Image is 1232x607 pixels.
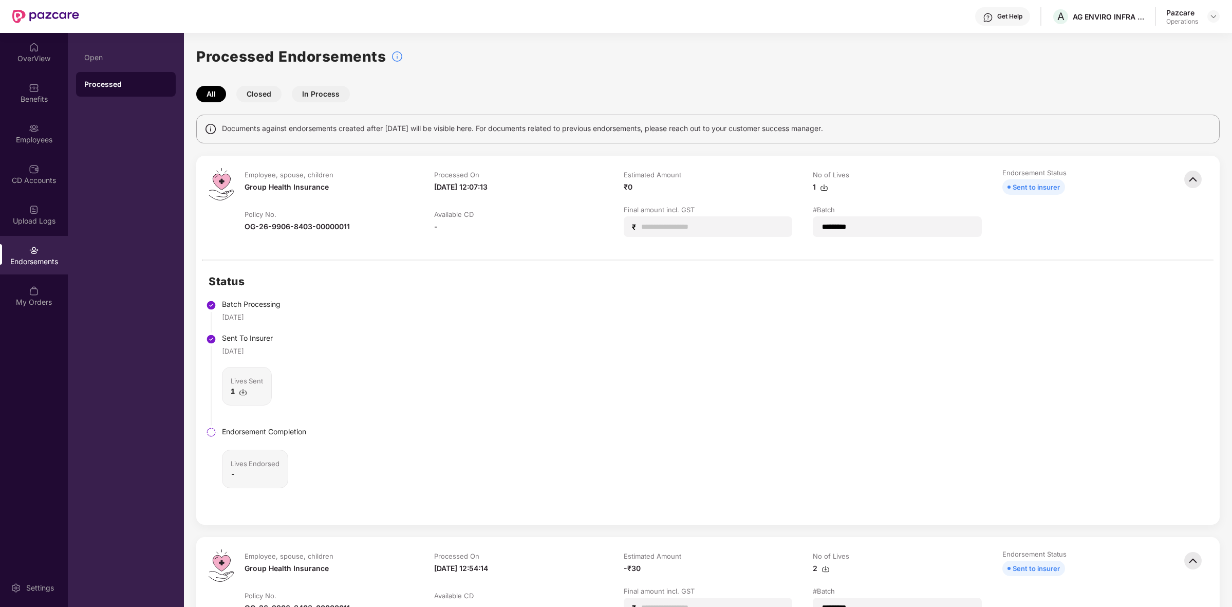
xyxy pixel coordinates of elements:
[206,300,216,310] img: svg+xml;base64,PHN2ZyBpZD0iU3RlcC1Eb25lLTMyeDMyIiB4bWxucz0iaHR0cDovL3d3dy53My5vcmcvMjAwMC9zdmciIH...
[1002,549,1067,559] div: Endorsement Status
[434,551,479,561] div: Processed On
[11,583,21,593] img: svg+xml;base64,PHN2ZyBpZD0iU2V0dGluZy0yMHgyMCIgeG1sbnM9Imh0dHA6Ly93d3cudzMub3JnLzIwMDAvc3ZnIiB3aW...
[434,170,479,179] div: Processed On
[29,205,39,215] img: svg+xml;base64,PHN2ZyBpZD0iVXBsb2FkX0xvZ3MiIGRhdGEtbmFtZT0iVXBsb2FkIExvZ3MiIHhtbG5zPSJodHRwOi8vd3...
[1166,8,1198,17] div: Pazcare
[222,123,823,134] span: Documents against endorsements created after [DATE] will be visible here. For documents related t...
[997,12,1022,21] div: Get Help
[236,86,282,102] button: Closed
[624,181,632,193] div: ₹0
[29,164,39,174] img: svg+xml;base64,PHN2ZyBpZD0iQ0RfQWNjb3VudHMiIGRhdGEtbmFtZT0iQ0QgQWNjb3VudHMiIHhtbG5zPSJodHRwOi8vd3...
[1013,181,1060,193] div: Sent to insurer
[245,181,329,193] div: Group Health Insurance
[820,183,828,192] img: svg+xml;base64,PHN2ZyBpZD0iRG93bmxvYWQtMzJ4MzIiIHhtbG5zPSJodHRwOi8vd3d3LnczLm9yZy8yMDAwL3N2ZyIgd2...
[624,563,641,574] div: -₹30
[434,221,438,232] div: -
[813,205,835,214] div: #Batch
[1057,10,1065,23] span: A
[624,551,681,561] div: Estimated Amount
[84,79,167,89] div: Processed
[206,427,216,437] img: svg+xml;base64,PHN2ZyBpZD0iU3RlcC1QZW5kaW5nLTMyeDMyIiB4bWxucz0iaHR0cDovL3d3dy53My5vcmcvMjAwMC9zdm...
[391,50,403,63] img: svg+xml;base64,PHN2ZyBpZD0iSW5mb18tXzMyeDMyIiBkYXRhLW5hbWU9IkluZm8gLSAzMngzMiIgeG1sbnM9Imh0dHA6Ly...
[813,170,849,179] div: No of Lives
[206,334,216,344] img: svg+xml;base64,PHN2ZyBpZD0iU3RlcC1Eb25lLTMyeDMyIiB4bWxucz0iaHR0cDovL3d3dy53My5vcmcvMjAwMC9zdmciIH...
[29,42,39,52] img: svg+xml;base64,PHN2ZyBpZD0iSG9tZSIgeG1sbnM9Imh0dHA6Ly93d3cudzMub3JnLzIwMDAvc3ZnIiB3aWR0aD0iMjAiIG...
[222,346,244,356] div: [DATE]
[292,86,350,102] button: In Process
[813,181,828,193] div: 1
[231,458,279,469] div: Lives Endorsed
[1166,17,1198,26] div: Operations
[245,221,350,232] div: OG-26-9906-8403-00000011
[1002,168,1067,177] div: Endorsement Status
[245,563,329,574] div: Group Health Insurance
[29,83,39,93] img: svg+xml;base64,PHN2ZyBpZD0iQmVuZWZpdHMiIHhtbG5zPSJodHRwOi8vd3d3LnczLm9yZy8yMDAwL3N2ZyIgd2lkdGg9Ij...
[245,210,276,219] div: Policy No.
[209,549,234,582] img: svg+xml;base64,PHN2ZyB4bWxucz0iaHR0cDovL3d3dy53My5vcmcvMjAwMC9zdmciIHdpZHRoPSI0OS4zMiIgaGVpZ2h0PS...
[813,586,835,596] div: #Batch
[822,565,830,573] img: svg+xml;base64,PHN2ZyBpZD0iRG93bmxvYWQtMzJ4MzIiIHhtbG5zPSJodHRwOi8vd3d3LnczLm9yZy8yMDAwL3N2ZyIgd2...
[632,222,640,232] span: ₹
[624,170,681,179] div: Estimated Amount
[231,387,235,395] b: 1
[1073,12,1145,22] div: AG ENVIRO INFRA PROJECTS PVT LTD
[434,181,488,193] div: [DATE] 12:07:13
[204,123,217,135] img: svg+xml;base64,PHN2ZyBpZD0iSW5mbyIgeG1sbnM9Imh0dHA6Ly93d3cudzMub3JnLzIwMDAvc3ZnIiB3aWR0aD0iMTQiIG...
[1013,563,1060,574] div: Sent to insurer
[245,170,333,179] div: Employee, spouse, children
[209,273,306,290] h2: Status
[624,205,695,214] div: Final amount incl. GST
[222,312,244,322] div: [DATE]
[1209,12,1218,21] img: svg+xml;base64,PHN2ZyBpZD0iRHJvcGRvd24tMzJ4MzIiIHhtbG5zPSJodHRwOi8vd3d3LnczLm9yZy8yMDAwL3N2ZyIgd2...
[434,210,474,219] div: Available CD
[813,563,830,574] div: 2
[209,168,234,200] img: svg+xml;base64,PHN2ZyB4bWxucz0iaHR0cDovL3d3dy53My5vcmcvMjAwMC9zdmciIHdpZHRoPSI0OS4zMiIgaGVpZ2h0PS...
[245,551,333,561] div: Employee, spouse, children
[222,299,306,310] div: Batch Processing
[1182,549,1204,572] img: svg+xml;base64,PHN2ZyBpZD0iQmFjay0zMngzMiIgeG1sbnM9Imh0dHA6Ly93d3cudzMub3JnLzIwMDAvc3ZnIiB3aWR0aD...
[196,45,386,68] h1: Processed Endorsements
[84,53,167,62] div: Open
[239,388,247,396] img: svg+xml;base64,PHN2ZyBpZD0iRG93bmxvYWQtMzJ4MzIiIHhtbG5zPSJodHRwOi8vd3d3LnczLm9yZy8yMDAwL3N2ZyIgd2...
[231,470,235,478] b: -
[196,86,226,102] button: All
[231,376,263,386] div: Lives Sent
[222,426,306,437] div: Endorsement Completion
[23,583,57,593] div: Settings
[29,245,39,255] img: svg+xml;base64,PHN2ZyBpZD0iRW5kb3JzZW1lbnRzIiB4bWxucz0iaHR0cDovL3d3dy53My5vcmcvMjAwMC9zdmciIHdpZH...
[222,333,306,344] div: Sent To Insurer
[983,12,993,23] img: svg+xml;base64,PHN2ZyBpZD0iSGVscC0zMngzMiIgeG1sbnM9Imh0dHA6Ly93d3cudzMub3JnLzIwMDAvc3ZnIiB3aWR0aD...
[29,123,39,134] img: svg+xml;base64,PHN2ZyBpZD0iRW1wbG95ZWVzIiB4bWxucz0iaHR0cDovL3d3dy53My5vcmcvMjAwMC9zdmciIHdpZHRoPS...
[813,551,849,561] div: No of Lives
[624,586,695,596] div: Final amount incl. GST
[434,563,488,574] div: [DATE] 12:54:14
[245,591,276,600] div: Policy No.
[29,286,39,296] img: svg+xml;base64,PHN2ZyBpZD0iTXlfT3JkZXJzIiBkYXRhLW5hbWU9Ik15IE9yZGVycyIgeG1sbnM9Imh0dHA6Ly93d3cudz...
[1182,168,1204,191] img: svg+xml;base64,PHN2ZyBpZD0iQmFjay0zMngzMiIgeG1sbnM9Imh0dHA6Ly93d3cudzMub3JnLzIwMDAvc3ZnIiB3aWR0aD...
[12,10,79,23] img: New Pazcare Logo
[434,591,474,600] div: Available CD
